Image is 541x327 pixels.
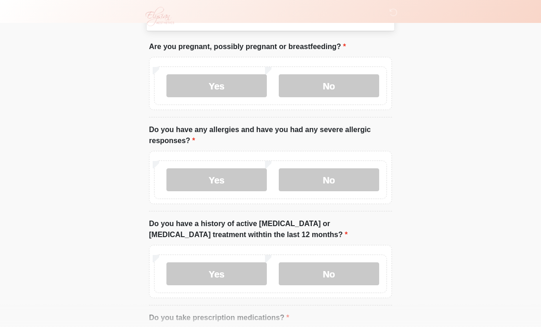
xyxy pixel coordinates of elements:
[149,41,346,52] label: Are you pregnant, possibly pregnant or breastfeeding?
[279,168,379,191] label: No
[149,312,289,323] label: Do you take prescription medications?
[166,168,267,191] label: Yes
[166,74,267,97] label: Yes
[279,74,379,97] label: No
[166,262,267,285] label: Yes
[149,124,392,146] label: Do you have any allergies and have you had any severe allergic responses?
[149,218,392,240] label: Do you have a history of active [MEDICAL_DATA] or [MEDICAL_DATA] treatment withtin the last 12 mo...
[140,7,178,26] img: Elysian Aesthetics Logo
[279,262,379,285] label: No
